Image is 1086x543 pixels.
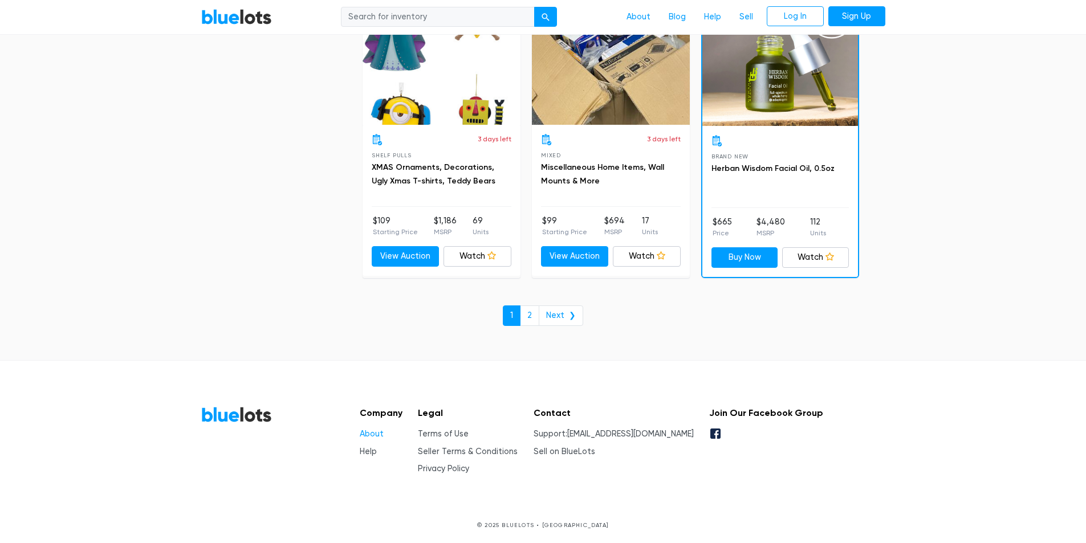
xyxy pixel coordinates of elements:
a: Sell [730,6,762,28]
h5: Legal [418,407,518,418]
p: 3 days left [647,134,681,144]
a: XMAS Ornaments, Decorations, Ugly Xmas T-shirts, Teddy Bears [372,162,495,186]
p: © 2025 BLUELOTS • [GEOGRAPHIC_DATA] [201,521,885,529]
a: Help [695,6,730,28]
a: Watch [613,246,681,267]
a: Herban Wisdom Facial Oil, 0.5oz [711,164,835,173]
a: Live Auction 0 bids [363,5,520,125]
li: $109 [373,215,418,238]
a: Terms of Use [418,429,469,439]
a: View Auction [541,246,609,267]
li: 69 [473,215,489,238]
a: 1 [503,305,520,326]
li: 112 [810,216,826,239]
p: Starting Price [542,227,587,237]
a: Next ❯ [539,305,583,326]
p: MSRP [604,227,625,237]
p: MSRP [756,228,785,238]
li: Support: [534,428,694,440]
p: Units [473,227,489,237]
span: Mixed [541,152,561,158]
a: BlueLots [201,9,272,25]
p: Price [713,228,732,238]
li: $694 [604,215,625,238]
p: MSRP [434,227,457,237]
a: [EMAIL_ADDRESS][DOMAIN_NAME] [567,429,694,439]
a: Blog [660,6,695,28]
li: $1,186 [434,215,457,238]
a: Buy Now [702,6,858,126]
a: About [360,429,384,439]
a: Privacy Policy [418,464,469,473]
a: BlueLots [201,406,272,423]
a: About [617,6,660,28]
a: Sell on BlueLots [534,447,595,456]
a: Seller Terms & Conditions [418,447,518,456]
a: Live Auction 0 bids [532,5,690,125]
a: Watch [782,247,849,268]
a: Buy Now [711,247,778,268]
span: Brand New [711,153,749,160]
input: Search for inventory [341,7,535,27]
p: 3 days left [478,134,511,144]
h5: Join Our Facebook Group [709,407,823,418]
a: Log In [767,6,824,27]
p: Units [810,228,826,238]
li: $99 [542,215,587,238]
a: Sign Up [828,6,885,27]
li: $4,480 [756,216,785,239]
li: 17 [642,215,658,238]
a: View Auction [372,246,440,267]
h5: Company [360,407,402,418]
a: Miscellaneous Home Items, Wall Mounts & More [541,162,664,186]
p: Units [642,227,658,237]
span: Shelf Pulls [372,152,412,158]
a: Watch [444,246,511,267]
a: Help [360,447,377,456]
a: 2 [520,305,539,326]
h5: Contact [534,407,694,418]
p: Starting Price [373,227,418,237]
li: $665 [713,216,732,239]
